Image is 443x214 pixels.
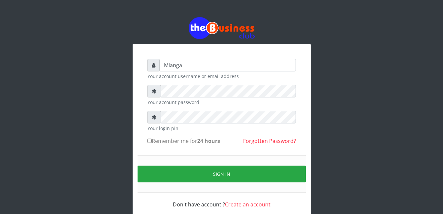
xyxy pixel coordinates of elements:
input: Remember me for24 hours [147,139,152,143]
b: 24 hours [197,137,220,145]
input: Username or email address [160,59,296,71]
label: Remember me for [147,137,220,145]
a: Create an account [225,201,270,208]
small: Your login pin [147,125,296,132]
small: Your account username or email address [147,73,296,80]
a: Forgotten Password? [243,137,296,145]
button: Sign in [138,166,306,182]
div: Don't have account ? [147,193,296,208]
small: Your account password [147,99,296,106]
